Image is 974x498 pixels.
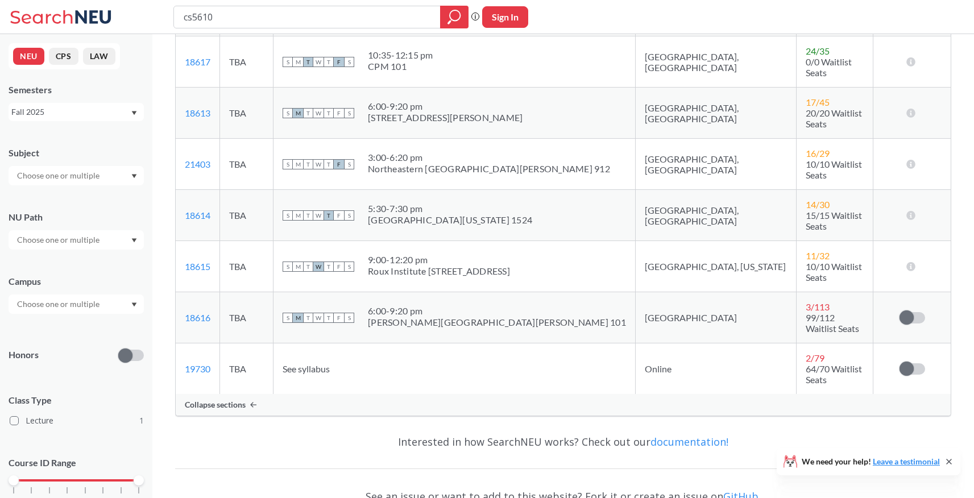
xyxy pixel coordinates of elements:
span: T [324,262,334,272]
span: T [324,313,334,323]
span: T [303,108,313,118]
div: 6:00 - 9:20 pm [368,305,626,317]
a: Leave a testimonial [873,457,940,466]
span: W [313,313,324,323]
td: [GEOGRAPHIC_DATA] [635,292,796,343]
span: F [334,313,344,323]
span: F [334,210,344,221]
span: M [293,108,303,118]
span: T [303,159,313,169]
span: F [334,159,344,169]
div: Collapse sections [176,394,951,416]
span: 11 / 32 [806,250,830,261]
span: 3 / 113 [806,301,830,312]
span: S [283,262,293,272]
div: CPM 101 [368,61,433,72]
span: 0/0 Waitlist Seats [806,56,852,78]
div: Dropdown arrow [9,166,144,185]
span: T [324,57,334,67]
td: Online [635,343,796,395]
span: T [324,159,334,169]
span: S [344,262,354,272]
svg: magnifying glass [447,9,461,25]
button: LAW [83,48,115,65]
input: Choose one or multiple [11,169,107,182]
span: See syllabus [283,363,330,374]
div: magnifying glass [440,6,469,28]
span: T [303,57,313,67]
span: 99/112 Waitlist Seats [806,312,859,334]
td: TBA [220,139,273,190]
td: [GEOGRAPHIC_DATA], [GEOGRAPHIC_DATA] [635,36,796,88]
div: 5:30 - 7:30 pm [368,203,532,214]
span: W [313,159,324,169]
a: 21403 [185,159,210,169]
span: 1 [139,414,144,427]
span: S [344,210,354,221]
div: Dropdown arrow [9,230,144,250]
span: F [334,262,344,272]
td: [GEOGRAPHIC_DATA], [GEOGRAPHIC_DATA] [635,139,796,190]
button: CPS [49,48,78,65]
span: S [344,313,354,323]
span: Class Type [9,394,144,406]
span: 10/10 Waitlist Seats [806,261,862,283]
span: 2 / 79 [806,352,824,363]
div: Interested in how SearchNEU works? Check out our [175,425,951,458]
div: NU Path [9,211,144,223]
td: TBA [220,88,273,139]
span: T [324,210,334,221]
a: documentation! [650,435,728,449]
div: [GEOGRAPHIC_DATA][US_STATE] 1524 [368,214,532,226]
div: Dropdown arrow [9,294,144,314]
span: 14 / 30 [806,199,830,210]
div: [STREET_ADDRESS][PERSON_NAME] [368,112,523,123]
span: F [334,108,344,118]
span: T [324,108,334,118]
span: Collapse sections [185,400,246,410]
span: S [283,313,293,323]
td: TBA [220,292,273,343]
span: M [293,210,303,221]
p: Honors [9,348,39,362]
td: [GEOGRAPHIC_DATA], [GEOGRAPHIC_DATA] [635,88,796,139]
svg: Dropdown arrow [131,111,137,115]
div: Campus [9,275,144,288]
div: 10:35 - 12:15 pm [368,49,433,61]
span: S [344,57,354,67]
a: 18616 [185,312,210,323]
td: [GEOGRAPHIC_DATA], [GEOGRAPHIC_DATA] [635,190,796,241]
td: TBA [220,36,273,88]
span: M [293,313,303,323]
span: 15/15 Waitlist Seats [806,210,862,231]
div: Subject [9,147,144,159]
input: Class, professor, course number, "phrase" [183,7,432,27]
span: W [313,57,324,67]
span: 64/70 Waitlist Seats [806,363,862,385]
div: 3:00 - 6:20 pm [368,152,610,163]
svg: Dropdown arrow [131,174,137,179]
label: Lecture [10,413,144,428]
span: 17 / 45 [806,97,830,107]
span: 24 / 35 [806,45,830,56]
div: 9:00 - 12:20 pm [368,254,510,265]
span: S [283,210,293,221]
div: Semesters [9,84,144,96]
td: [GEOGRAPHIC_DATA], [US_STATE] [635,241,796,292]
div: Fall 2025Dropdown arrow [9,103,144,121]
div: Northeastern [GEOGRAPHIC_DATA][PERSON_NAME] 912 [368,163,610,175]
a: 18615 [185,261,210,272]
span: S [344,108,354,118]
a: 18614 [185,210,210,221]
svg: Dropdown arrow [131,238,137,243]
span: W [313,210,324,221]
span: S [283,108,293,118]
span: S [344,159,354,169]
span: S [283,159,293,169]
span: F [334,57,344,67]
p: Course ID Range [9,457,144,470]
span: M [293,262,303,272]
div: Fall 2025 [11,106,130,118]
span: T [303,210,313,221]
span: T [303,313,313,323]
